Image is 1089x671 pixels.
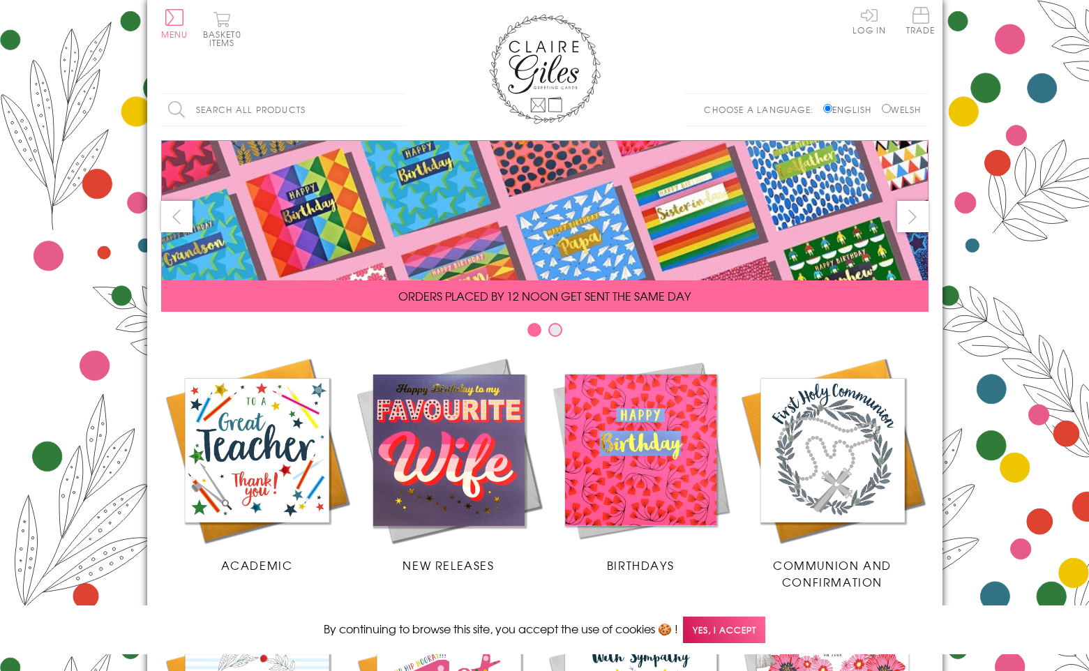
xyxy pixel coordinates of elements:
span: New Releases [403,557,494,573]
button: Menu [161,9,188,38]
a: Birthdays [545,354,737,573]
span: Menu [161,28,188,40]
a: Academic [161,354,353,573]
button: next [897,201,929,232]
label: Welsh [882,103,922,116]
span: ORDERS PLACED BY 12 NOON GET SENT THE SAME DAY [398,287,691,304]
a: Log In [853,7,886,34]
p: Choose a language: [704,103,820,116]
div: Carousel Pagination [161,322,929,344]
button: Carousel Page 2 [548,323,562,337]
button: prev [161,201,193,232]
span: Yes, I accept [683,617,765,644]
a: New Releases [353,354,545,573]
span: Trade [906,7,936,34]
span: Birthdays [607,557,674,573]
img: Claire Giles Greetings Cards [489,14,601,124]
input: Welsh [882,104,891,113]
a: Trade [906,7,936,37]
label: English [823,103,878,116]
button: Carousel Page 1 (Current Slide) [527,323,541,337]
input: Search [391,94,405,126]
span: 0 items [209,28,241,49]
button: Basket0 items [203,11,241,47]
input: English [823,104,832,113]
input: Search all products [161,94,405,126]
span: Communion and Confirmation [773,557,892,590]
span: Academic [221,557,293,573]
a: Communion and Confirmation [737,354,929,590]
